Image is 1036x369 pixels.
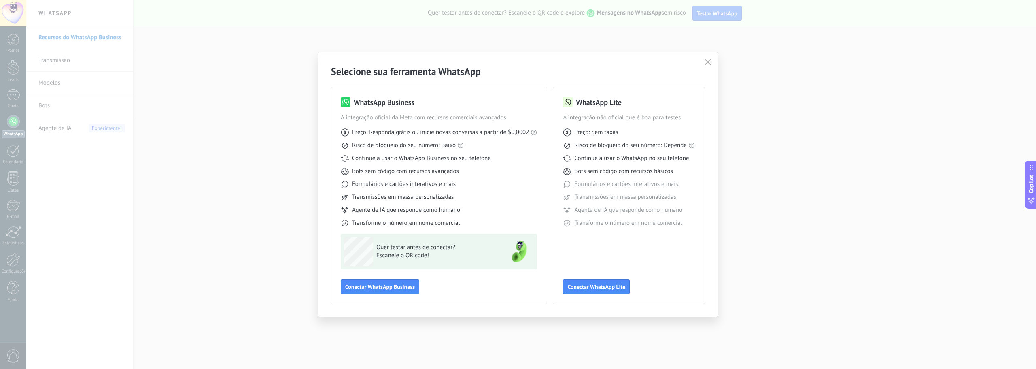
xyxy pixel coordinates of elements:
[352,167,459,175] span: Bots sem código com recursos avançados
[574,154,689,162] span: Continue a usar o WhatsApp no seu telefone
[352,128,529,137] span: Preço: Responda grátis ou inicie novas conversas a partir de $0,0002
[574,180,678,188] span: Formulários e cartões interativos e mais
[352,193,454,201] span: Transmissões em massa personalizadas
[567,284,625,290] span: Conectar WhatsApp Lite
[576,97,621,107] h3: WhatsApp Lite
[352,141,456,149] span: Risco de bloqueio do seu número: Baixo
[352,206,460,214] span: Agente de IA que responde como humano
[376,252,495,260] span: Escaneie o QR code!
[352,154,491,162] span: Continue a usar o WhatsApp Business no seu telefone
[574,141,687,149] span: Risco de bloqueio do seu número: Depende
[574,128,618,137] span: Preço: Sem taxas
[352,219,460,227] span: Transforme o número em nome comercial
[505,237,534,266] img: green-phone.png
[574,193,676,201] span: Transmissões em massa personalizadas
[345,284,415,290] span: Conectar WhatsApp Business
[574,219,682,227] span: Transforme o número em nome comercial
[574,167,673,175] span: Bots sem código com recursos básicos
[1027,175,1035,193] span: Copilot
[574,206,682,214] span: Agente de IA que responde como humano
[341,279,419,294] button: Conectar WhatsApp Business
[563,114,695,122] span: A integração não oficial que é boa para testes
[563,279,630,294] button: Conectar WhatsApp Lite
[341,114,537,122] span: A integração oficial da Meta com recursos comerciais avançados
[352,180,456,188] span: Formulários e cartões interativos e mais
[376,243,495,252] span: Quer testar antes de conectar?
[331,65,705,78] h2: Selecione sua ferramenta WhatsApp
[354,97,414,107] h3: WhatsApp Business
